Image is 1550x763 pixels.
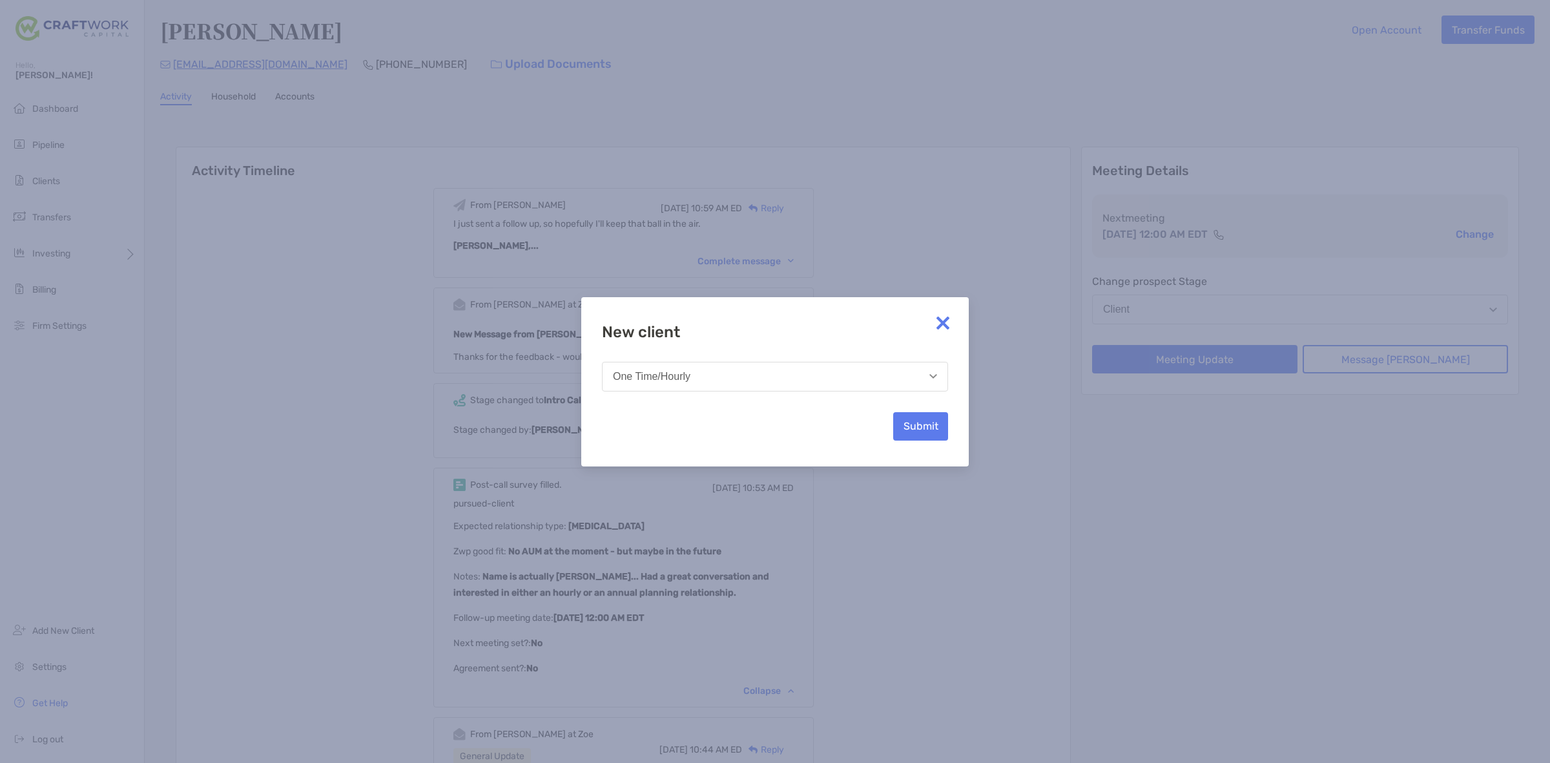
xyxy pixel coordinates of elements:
div: One Time/Hourly [613,371,690,382]
h6: New client [602,323,680,341]
img: Open dropdown arrow [929,374,937,379]
img: close modal icon [930,310,956,336]
button: Submit [893,412,948,441]
button: One Time/Hourly [602,362,948,392]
